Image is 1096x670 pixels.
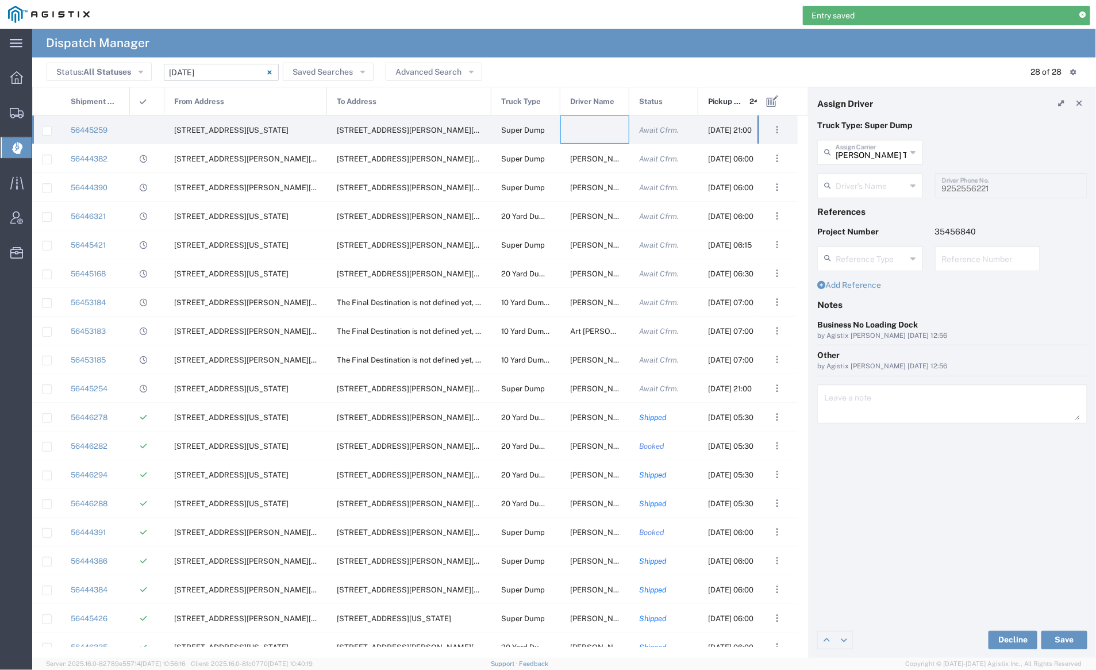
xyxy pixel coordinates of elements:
[71,528,106,537] a: 56444391
[776,410,779,424] span: . . .
[174,413,289,422] span: 4801 Oakport St, Oakland, California, 94601, United States
[708,471,753,479] span: 08/11/2025, 05:30
[191,660,313,667] span: Client: 2025.16.0-8fc0770
[708,442,753,450] span: 08/11/2025, 05:30
[174,643,289,652] span: 4801 Oakport St, Oakland, California, 94601, United States
[337,269,513,278] span: 901 Bailey Rd, Pittsburg, California, 94565, United States
[770,208,786,224] button: ...
[71,471,107,479] a: 56446294
[570,241,632,249] span: Kamaljit Singh
[570,528,632,537] span: Surinder Singh
[708,327,753,336] span: 08/11/2025, 07:00
[71,126,107,134] a: 56445259
[570,413,632,422] span: Parwinder Kamboj
[337,356,679,364] span: The Final Destination is not defined yet, Angwin, California, United States
[639,298,679,307] span: Await Cfrm.
[1030,66,1062,78] div: 28 of 28
[835,632,852,649] a: Edit next row
[337,87,376,116] span: To Address
[770,380,786,396] button: ...
[71,212,106,221] a: 56446321
[639,126,679,134] span: Await Cfrm.
[268,660,313,667] span: [DATE] 10:40:19
[501,126,545,134] span: Super Dump
[776,209,779,223] span: . . .
[708,643,753,652] span: 08/11/2025, 06:00
[386,63,482,81] button: Advanced Search
[639,327,679,336] span: Await Cfrm.
[570,269,632,278] span: Ed Vera
[71,269,106,278] a: 56445168
[639,442,664,450] span: Booked
[174,269,289,278] span: 3600 Adobe Rd, Petaluma, California, 94954, United States
[817,361,1087,372] div: by Agistix [PERSON_NAME] [DATE] 12:56
[776,267,779,280] span: . . .
[770,582,786,598] button: ...
[71,155,107,163] a: 56444382
[639,384,679,393] span: Await Cfrm.
[501,413,572,422] span: 20 Yard Dump Truck
[708,614,753,623] span: 08/11/2025, 06:00
[501,471,572,479] span: 20 Yard Dump Truck
[337,155,513,163] span: 1601 Dixon Landing Rd, Milpitas, California, 95035, United States
[639,241,679,249] span: Await Cfrm.
[501,87,541,116] span: Truck Type
[174,499,289,508] span: 4801 Oakport St, Oakland, California, 94601, United States
[817,206,1087,217] h4: References
[770,323,786,339] button: ...
[817,226,923,238] p: Project Number
[905,659,1082,669] span: Copyright © [DATE]-[DATE] Agistix Inc., All Rights Reserved
[501,528,545,537] span: Super Dump
[174,241,289,249] span: 99 Main St, Daly City, California, 94014, United States
[639,586,667,594] span: Shipped
[337,413,513,422] span: 1601 Dixon Landing Rd, Milpitas, California, 95035, United States
[141,660,186,667] span: [DATE] 10:56:16
[337,614,451,623] span: 99 Main St, Daly City, California, 94014, United States
[501,212,572,221] span: 20 Yard Dump Truck
[174,528,351,537] span: 10900 N Blaney Ave, Cupertino, California, 95014, United States
[71,643,107,652] a: 56446335
[708,298,753,307] span: 08/11/2025, 07:00
[174,155,351,163] span: 10900 N Blaney Ave, Cupertino, California, 95014, United States
[776,180,779,194] span: . . .
[71,298,106,307] a: 56453184
[770,237,786,253] button: ...
[770,467,786,483] button: ...
[570,499,632,508] span: Justin Kifer
[71,241,106,249] a: 56445421
[520,660,549,667] a: Feedback
[570,557,632,565] span: Charanjit Singh
[8,6,90,23] img: logo
[776,554,779,568] span: . . .
[817,98,873,109] h4: Assign Driver
[501,356,570,364] span: 10 Yard Dump Truck
[639,212,679,221] span: Await Cfrm.
[337,183,513,192] span: 1601 Dixon Landing Rd, Milpitas, California, 95035, United States
[501,614,545,623] span: Super Dump
[708,126,752,134] span: 08/11/2025, 21:00
[639,557,667,565] span: Shipped
[174,183,351,192] span: 10900 N Blaney Ave, Cupertino, California, 95014, United States
[337,212,513,221] span: 1601 Dixon Landing Rd, Milpitas, California, 95035, United States
[776,152,779,165] span: . . .
[708,499,753,508] span: 08/11/2025, 05:30
[639,528,664,537] span: Booked
[174,212,289,221] span: 4801 Oakport St, Oakland, California, 94601, United States
[708,557,753,565] span: 08/11/2025, 06:00
[501,155,545,163] span: Super Dump
[708,356,753,364] span: 08/11/2025, 07:00
[174,327,351,336] span: 910 Howell Mountain Rd, Angwin, California, United States
[570,442,632,450] span: Marco Martinez
[770,610,786,626] button: ...
[708,212,753,221] span: 08/11/2025, 06:00
[501,499,572,508] span: 20 Yard Dump Truck
[501,327,570,336] span: 10 Yard Dump Truck
[639,614,667,623] span: Shipped
[770,352,786,368] button: ...
[776,382,779,395] span: . . .
[776,295,779,309] span: . . .
[337,586,513,594] span: 1601 Dixon Landing Rd, Milpitas, California, 95035, United States
[639,183,679,192] span: Await Cfrm.
[770,151,786,167] button: ...
[708,269,753,278] span: 08/11/2025, 06:30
